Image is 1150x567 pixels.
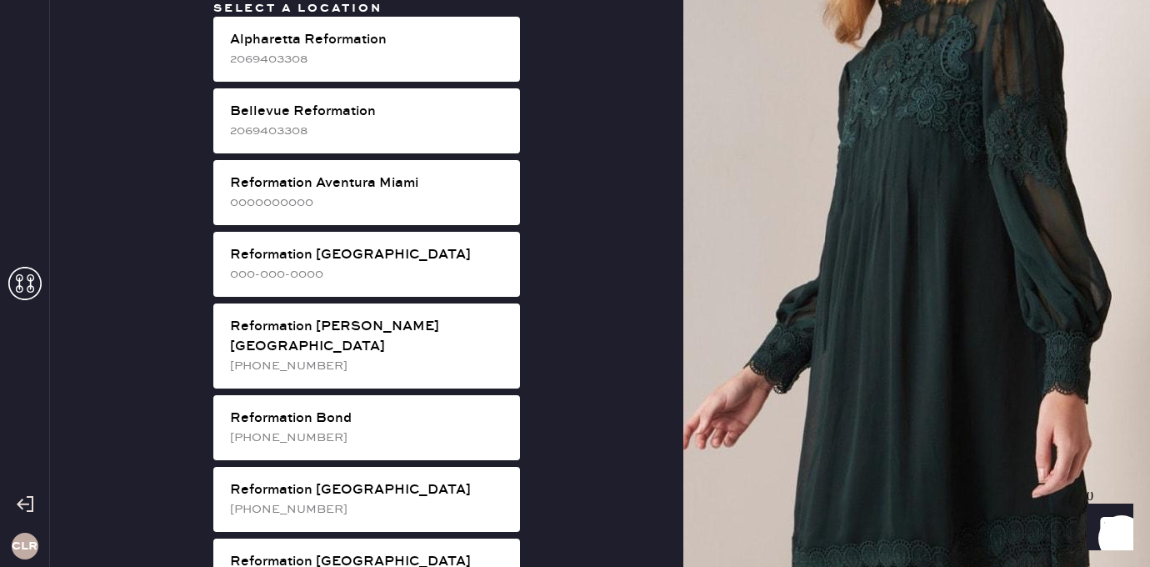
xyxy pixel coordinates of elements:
[230,480,507,500] div: Reformation [GEOGRAPHIC_DATA]
[53,186,1093,246] div: # 88675 [PERSON_NAME] [PERSON_NAME] [EMAIL_ADDRESS][DOMAIN_NAME]
[230,30,507,50] div: Alpharetta Reformation
[230,193,507,212] div: 0000000000
[53,293,159,314] td: 910249
[230,317,507,357] div: Reformation [PERSON_NAME][GEOGRAPHIC_DATA]
[230,357,507,375] div: [PHONE_NUMBER]
[53,121,1093,141] div: Order # 81777
[230,409,507,429] div: Reformation Bond
[1027,271,1093,293] th: QTY
[230,173,507,193] div: Reformation Aventura Miami
[213,1,382,16] span: Select a location
[230,102,507,122] div: Bellevue Reformation
[230,245,507,265] div: Reformation [GEOGRAPHIC_DATA]
[53,101,1093,121] div: Packing list
[230,122,507,140] div: 2069403308
[1027,293,1093,314] td: 1
[1071,492,1142,564] iframe: Front Chat
[159,271,1027,293] th: Description
[230,500,507,519] div: [PHONE_NUMBER]
[230,265,507,283] div: 000-000-0000
[159,293,1027,314] td: Sleeveless Top - Reformation - Soleil Satin Top Almond - Size: 6
[53,166,1093,186] div: Customer information
[12,540,37,552] h3: CLR
[230,50,507,68] div: 2069403308
[230,429,507,447] div: [PHONE_NUMBER]
[53,271,159,293] th: ID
